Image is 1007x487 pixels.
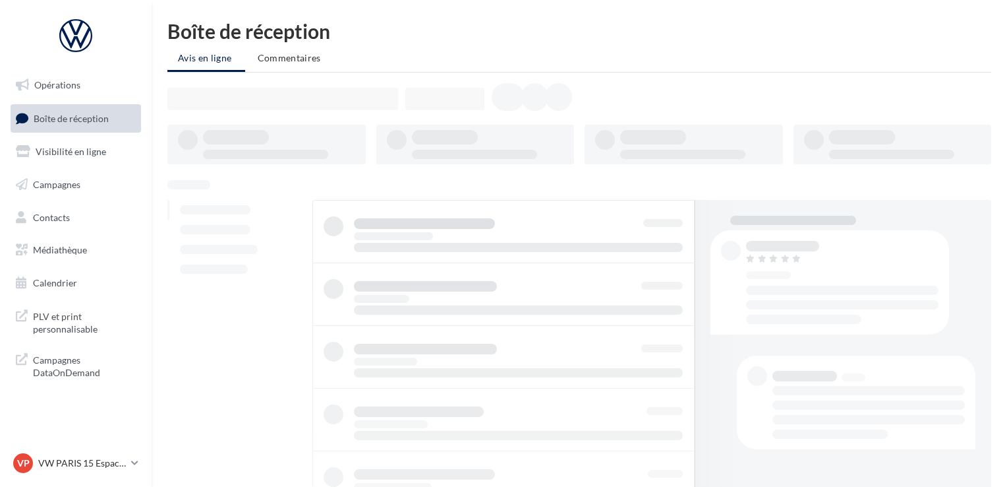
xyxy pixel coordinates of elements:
span: Opérations [34,79,80,90]
p: VW PARIS 15 Espace Suffren [38,457,126,470]
span: Visibilité en ligne [36,146,106,157]
span: Calendrier [33,277,77,288]
span: VP [17,457,30,470]
div: Boîte de réception [167,21,991,41]
a: Calendrier [8,269,144,297]
a: Opérations [8,71,144,99]
a: Boîte de réception [8,104,144,133]
a: Campagnes DataOnDemand [8,346,144,385]
a: Campagnes [8,171,144,199]
span: Contacts [33,211,70,222]
span: Boîte de réception [34,112,109,123]
a: Contacts [8,204,144,232]
span: Campagnes [33,179,80,190]
a: Médiathèque [8,236,144,264]
span: PLV et print personnalisable [33,308,136,336]
a: PLV et print personnalisable [8,302,144,341]
span: Médiathèque [33,244,87,255]
span: Campagnes DataOnDemand [33,351,136,379]
a: Visibilité en ligne [8,138,144,166]
span: Commentaires [258,52,321,63]
a: VP VW PARIS 15 Espace Suffren [11,451,141,476]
